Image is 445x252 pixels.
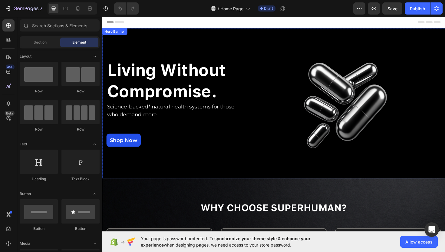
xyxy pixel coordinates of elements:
span: Your page is password protected. To when designing pages, we need access to your store password. [141,235,334,248]
span: Home Page [220,5,243,12]
span: Element [72,40,86,45]
span: Button [20,191,31,197]
span: Toggle open [90,239,100,248]
input: Search Sections & Elements [20,19,100,31]
span: Text [20,141,27,147]
span: synchronize your theme style & enhance your experience [141,236,311,247]
div: Text Block [61,176,100,182]
div: Row [20,88,58,94]
iframe: Design area [102,16,445,232]
div: Undo/Redo [114,2,139,15]
div: Publish [410,5,425,12]
div: Hero Banner [1,13,25,19]
div: Beta [5,111,15,116]
span: Media [20,241,30,246]
span: Layout [20,54,31,59]
div: 450 [6,65,15,69]
div: Open Intercom Messenger [424,222,439,237]
div: Row [61,127,100,132]
div: Row [20,127,58,132]
span: Toggle open [90,189,100,199]
div: Heading [20,176,58,182]
p: 7 [40,5,42,12]
button: Publish [405,2,430,15]
span: Toggle open [90,51,100,61]
img: gempages_586112806957351627-0f1fa727-dba0-4fe4-86c1-c8e9ecba1617.png [195,32,318,155]
span: Section [34,40,47,45]
button: Allow access [400,236,438,248]
div: Row [61,88,100,94]
strong: Why Choose Superhuman? [104,197,259,208]
span: Allow access [405,239,433,245]
span: Draft [264,6,273,11]
button: Save [382,2,402,15]
button: 7 [2,2,45,15]
div: Button [20,226,58,231]
span: / [218,5,219,12]
div: Button [61,226,100,231]
span: Toggle open [90,139,100,149]
span: Save [387,6,397,11]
